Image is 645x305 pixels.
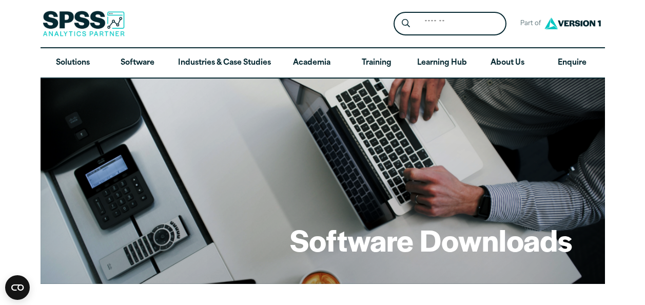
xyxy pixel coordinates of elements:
[279,48,344,78] a: Academia
[475,48,540,78] a: About Us
[5,275,30,300] button: Open CMP widget
[170,48,279,78] a: Industries & Case Studies
[41,48,105,78] a: Solutions
[43,11,125,36] img: SPSS Analytics Partner
[515,16,542,31] span: Part of
[396,14,415,33] button: Search magnifying glass icon
[344,48,408,78] a: Training
[105,48,170,78] a: Software
[41,48,605,78] nav: Desktop version of site main menu
[409,48,475,78] a: Learning Hub
[290,220,572,260] h1: Software Downloads
[394,12,506,36] form: Site Header Search Form
[402,19,410,28] svg: Search magnifying glass icon
[540,48,604,78] a: Enquire
[542,14,603,33] img: Version1 Logo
